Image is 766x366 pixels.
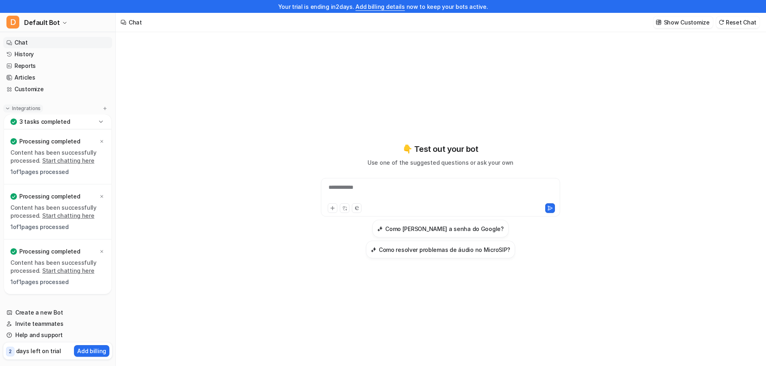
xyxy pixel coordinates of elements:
[3,307,112,318] a: Create a new Bot
[10,204,105,220] p: Content has been successfully processed.
[12,105,41,112] p: Integrations
[653,16,713,28] button: Show Customize
[371,247,376,253] img: Como resolver problemas de áudio no MicroSIP?
[5,106,10,111] img: expand menu
[19,137,80,145] p: Processing completed
[385,225,504,233] h3: Como [PERSON_NAME] a senha do Google?
[19,247,80,256] p: Processing completed
[3,84,112,95] a: Customize
[366,241,515,258] button: Como resolver problemas de áudio no MicroSIP?Como resolver problemas de áudio no MicroSIP?
[10,259,105,275] p: Content has been successfully processed.
[3,104,43,112] button: Integrations
[19,118,70,126] p: 3 tasks completed
[3,72,112,83] a: Articles
[372,220,509,237] button: Como resetar a senha do Google?Como [PERSON_NAME] a senha do Google?
[42,267,94,274] a: Start chatting here
[716,16,760,28] button: Reset Chat
[656,19,661,25] img: customize
[377,226,383,232] img: Como resetar a senha do Google?
[74,345,109,357] button: Add billing
[10,149,105,165] p: Content has been successfully processed.
[42,157,94,164] a: Start chatting here
[9,348,12,355] p: 2
[6,16,19,29] span: D
[3,49,112,60] a: History
[19,192,80,200] p: Processing completed
[379,245,510,254] h3: Como resolver problemas de áudio no MicroSIP?
[10,278,105,286] p: 1 of 1 pages processed
[24,17,60,28] span: Default Bot
[42,212,94,219] a: Start chatting here
[3,37,112,48] a: Chat
[3,60,112,72] a: Reports
[129,18,142,27] div: Chat
[102,106,108,111] img: menu_add.svg
[10,223,105,231] p: 1 of 1 pages processed
[10,168,105,176] p: 1 of 1 pages processed
[355,3,405,10] a: Add billing details
[77,347,106,355] p: Add billing
[719,19,724,25] img: reset
[16,347,61,355] p: days left on trial
[368,158,513,167] p: Use one of the suggested questions or ask your own
[3,329,112,341] a: Help and support
[3,318,112,329] a: Invite teammates
[664,18,710,27] p: Show Customize
[403,143,478,155] p: 👇 Test out your bot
